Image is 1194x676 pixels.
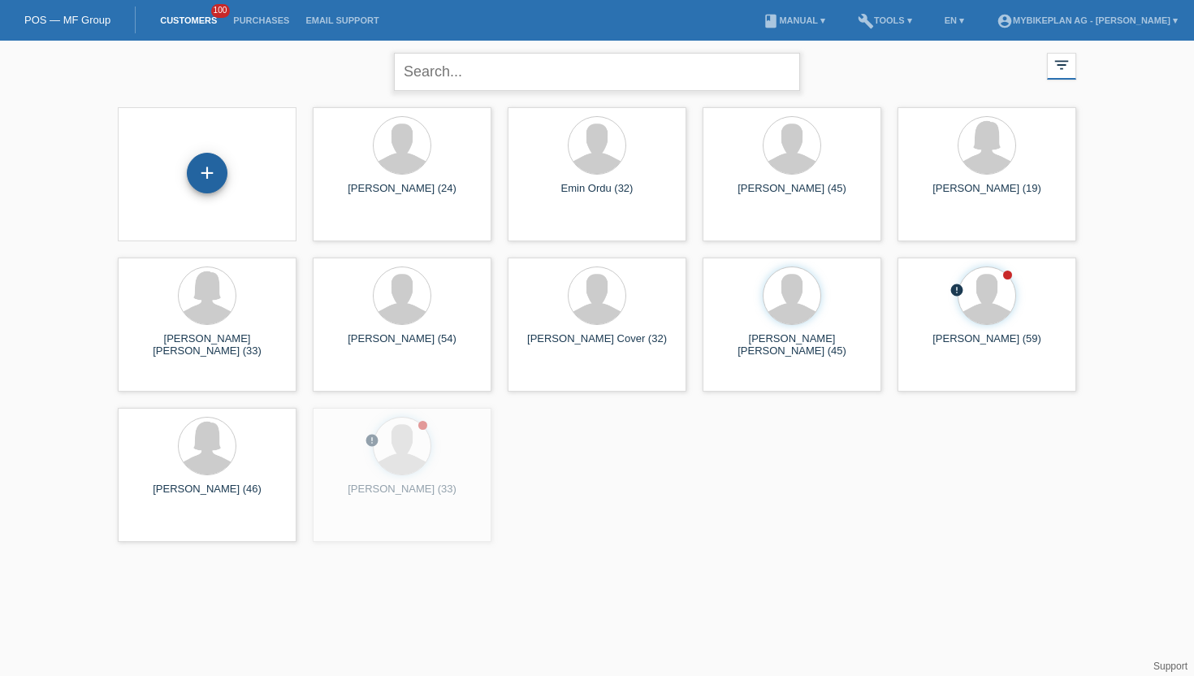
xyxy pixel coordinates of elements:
[560,433,574,450] div: unconfirmed, pending
[152,15,225,25] a: Customers
[755,15,833,25] a: bookManual ▾
[716,332,868,358] div: [PERSON_NAME] [PERSON_NAME] (45)
[1153,661,1188,672] a: Support
[131,483,283,509] div: [PERSON_NAME] (46)
[950,283,964,297] i: error
[394,53,800,91] input: Search...
[560,433,574,448] i: error
[716,182,868,208] div: [PERSON_NAME] (45)
[1053,56,1071,74] i: filter_list
[950,283,964,300] div: unconfirmed, pending
[911,332,1063,358] div: [PERSON_NAME] (59)
[521,182,673,208] div: Emin Ordu (32)
[297,15,387,25] a: Email Support
[131,332,283,358] div: [PERSON_NAME] [PERSON_NAME] (33)
[911,182,1063,208] div: [PERSON_NAME] (19)
[937,15,972,25] a: EN ▾
[989,15,1186,25] a: account_circleMybikeplan AG - [PERSON_NAME] ▾
[763,13,779,29] i: book
[326,182,478,208] div: [PERSON_NAME] (24)
[521,332,673,358] div: [PERSON_NAME] Cover (32)
[326,332,478,358] div: [PERSON_NAME] (54)
[188,159,227,187] div: Add customer
[521,483,673,509] div: [PERSON_NAME] (54)
[326,483,478,509] div: [PERSON_NAME] (33)
[365,433,379,448] i: error
[24,14,110,26] a: POS — MF Group
[850,15,920,25] a: buildTools ▾
[211,4,231,18] span: 100
[858,13,874,29] i: build
[365,433,379,450] div: unconfirmed, pending
[225,15,297,25] a: Purchases
[997,13,1013,29] i: account_circle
